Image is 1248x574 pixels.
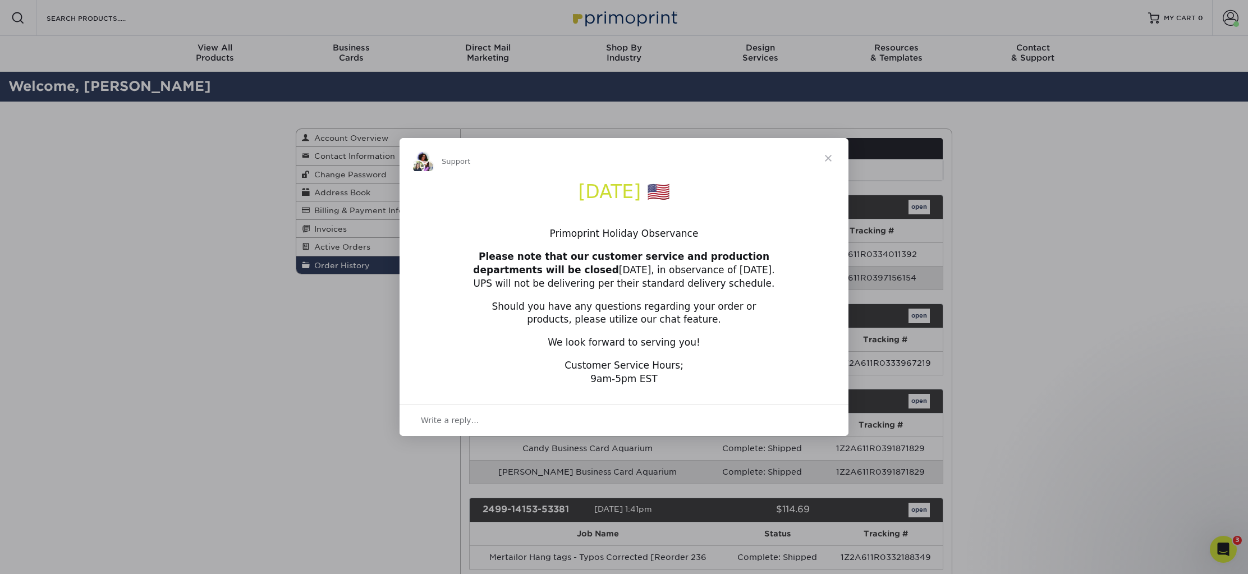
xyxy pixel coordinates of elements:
h1: [DATE] 🇺🇲 [468,181,780,210]
span: Close [808,138,848,178]
b: Please note that our customer service and production departments will be closed [473,251,769,275]
div: Open conversation and reply [400,404,848,436]
span: Support [442,157,470,166]
div: Primoprint Holiday Observance [468,227,780,241]
img: Irene avatar [411,160,425,173]
span: Write a reply… [421,413,479,428]
div: We look forward to serving you! [468,336,780,350]
div: Customer Service Hours; 9am-5pm EST [468,359,780,386]
div: [DATE], in observance of [DATE]. UPS will not be delivering per their standard delivery schedule. [468,250,780,290]
img: Avery avatar [416,151,430,164]
img: Erica avatar [421,160,434,173]
div: Should you have any questions regarding your order or products, please utilize our chat feature. [468,300,780,327]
